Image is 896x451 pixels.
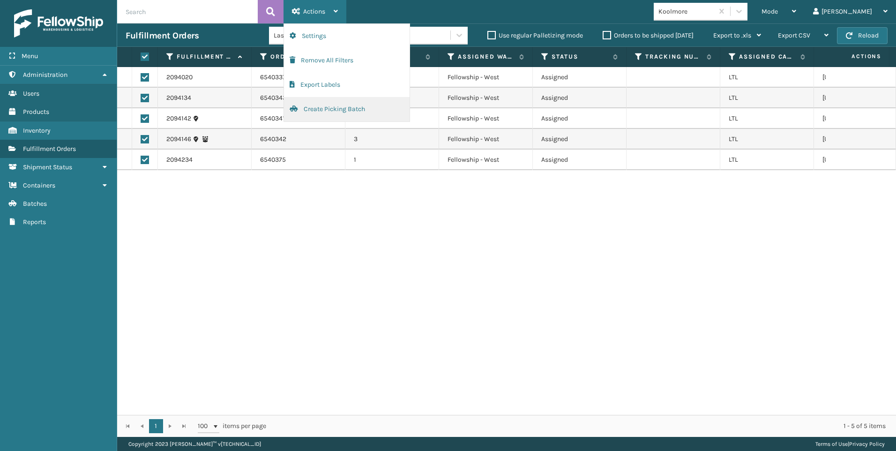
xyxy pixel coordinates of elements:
td: 6540341 [252,108,345,129]
span: Actions [303,8,325,15]
button: Create Picking Batch [284,97,410,121]
td: Assigned [533,129,627,150]
span: Actions [822,49,887,64]
td: Fellowship - West [439,108,533,129]
td: 6540375 [252,150,345,170]
td: Fellowship - West [439,88,533,108]
p: Copyright 2023 [PERSON_NAME]™ v [TECHNICAL_ID] [128,437,261,451]
span: Batches [23,200,47,208]
label: Order Number [270,53,327,61]
td: LTL [720,129,814,150]
label: Assigned Carrier Service [739,53,796,61]
label: Fulfillment Order Id [177,53,233,61]
td: Fellowship - West [439,67,533,88]
td: 1 [345,150,439,170]
label: Orders to be shipped [DATE] [603,31,694,39]
td: 6540342 [252,129,345,150]
span: Export CSV [778,31,810,39]
a: 2094134 [166,93,191,103]
a: 2094234 [166,155,193,165]
td: Assigned [533,108,627,129]
span: Products [23,108,49,116]
td: Fellowship - West [439,129,533,150]
td: 6540343 [252,88,345,108]
a: Terms of Use [815,441,848,447]
a: 2094146 [166,135,191,144]
button: Export Labels [284,73,410,97]
td: Assigned [533,150,627,170]
td: Assigned [533,67,627,88]
td: LTL [720,108,814,129]
span: Containers [23,181,55,189]
td: 6540337 [252,67,345,88]
td: Assigned [533,88,627,108]
span: Reports [23,218,46,226]
div: 1 - 5 of 5 items [279,421,886,431]
span: 100 [198,421,212,431]
label: Tracking Number [645,53,702,61]
button: Settings [284,24,410,48]
div: | [815,437,885,451]
span: items per page [198,419,266,433]
td: LTL [720,88,814,108]
img: logo [14,9,103,38]
td: Fellowship - West [439,150,533,170]
span: Inventory [23,127,51,135]
span: Administration [23,71,67,79]
label: Use regular Palletizing mode [487,31,583,39]
label: Status [552,53,608,61]
span: Fulfillment Orders [23,145,76,153]
span: Export to .xls [713,31,751,39]
td: LTL [720,150,814,170]
button: Reload [837,27,888,44]
button: Remove All Filters [284,48,410,73]
td: LTL [720,67,814,88]
h3: Fulfillment Orders [126,30,199,41]
span: Menu [22,52,38,60]
a: 1 [149,419,163,433]
label: Assigned Warehouse [458,53,515,61]
a: 2094020 [166,73,193,82]
a: Privacy Policy [849,441,885,447]
span: Shipment Status [23,163,72,171]
td: 3 [345,129,439,150]
span: Mode [762,8,778,15]
div: Last 90 Days [274,30,346,40]
span: Users [23,90,39,98]
div: Koolmore [658,7,714,16]
a: 2094142 [166,114,191,123]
